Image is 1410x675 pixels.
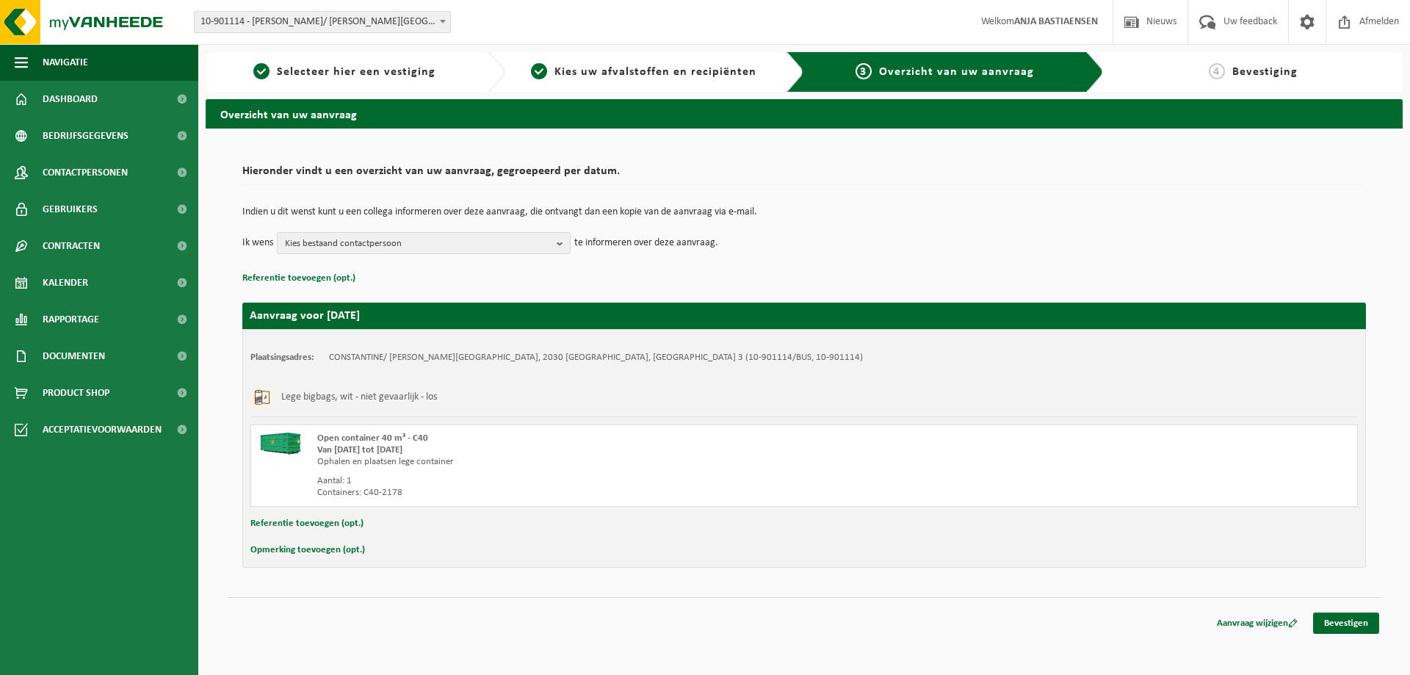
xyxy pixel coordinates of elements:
[43,81,98,118] span: Dashboard
[43,338,105,375] span: Documenten
[1209,63,1225,79] span: 4
[317,456,863,468] div: Ophalen en plaatsen lege container
[43,44,88,81] span: Navigatie
[329,352,863,364] td: CONSTANTINE/ [PERSON_NAME][GEOGRAPHIC_DATA], 2030 [GEOGRAPHIC_DATA], [GEOGRAPHIC_DATA] 3 (10-9011...
[253,63,270,79] span: 1
[1313,613,1379,634] a: Bevestigen
[277,66,435,78] span: Selecteer hier een vestiging
[250,541,365,560] button: Opmerking toevoegen (opt.)
[1014,16,1098,27] strong: ANJA BASTIAENSEN
[43,154,128,191] span: Contactpersonen
[317,433,428,443] span: Open container 40 m³ - C40
[206,99,1403,128] h2: Overzicht van uw aanvraag
[317,475,863,487] div: Aantal: 1
[43,118,129,154] span: Bedrijfsgegevens
[1232,66,1298,78] span: Bevestiging
[250,310,360,322] strong: Aanvraag voor [DATE]
[43,191,98,228] span: Gebruikers
[242,269,355,288] button: Referentie toevoegen (opt.)
[285,233,551,255] span: Kies bestaand contactpersoon
[213,63,476,81] a: 1Selecteer hier een vestiging
[277,232,571,254] button: Kies bestaand contactpersoon
[250,514,364,533] button: Referentie toevoegen (opt.)
[43,264,88,301] span: Kalender
[194,11,451,33] span: 10-901114 - CONSTANTINE/ C. STEINWEG - ANTWERPEN
[1206,613,1309,634] a: Aanvraag wijzigen
[242,207,1366,217] p: Indien u dit wenst kunt u een collega informeren over deze aanvraag, die ontvangt dan een kopie v...
[856,63,872,79] span: 3
[281,386,437,409] h3: Lege bigbags, wit - niet gevaarlijk - los
[317,445,402,455] strong: Van [DATE] tot [DATE]
[242,232,273,254] p: Ik wens
[574,232,718,254] p: te informeren over deze aanvraag.
[43,301,99,338] span: Rapportage
[879,66,1034,78] span: Overzicht van uw aanvraag
[43,375,109,411] span: Product Shop
[250,353,314,362] strong: Plaatsingsadres:
[531,63,547,79] span: 2
[242,165,1366,185] h2: Hieronder vindt u een overzicht van uw aanvraag, gegroepeerd per datum.
[195,12,450,32] span: 10-901114 - CONSTANTINE/ C. STEINWEG - ANTWERPEN
[43,411,162,448] span: Acceptatievoorwaarden
[258,433,303,455] img: HK-XC-40-GN-00.png
[554,66,756,78] span: Kies uw afvalstoffen en recipiënten
[43,228,100,264] span: Contracten
[513,63,775,81] a: 2Kies uw afvalstoffen en recipiënten
[317,487,863,499] div: Containers: C40-2178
